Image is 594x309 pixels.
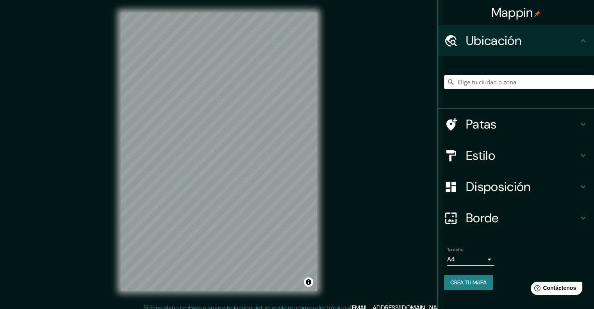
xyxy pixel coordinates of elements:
[466,179,530,195] font: Disposición
[466,32,521,49] font: Ubicación
[438,171,594,202] div: Disposición
[524,279,585,300] iframe: Lanzador de widgets de ayuda
[438,25,594,56] div: Ubicación
[438,140,594,171] div: Estilo
[466,210,499,226] font: Borde
[466,147,495,164] font: Estilo
[304,277,313,287] button: Activar o desactivar atribución
[438,202,594,234] div: Borde
[447,253,494,266] div: A4
[466,116,497,132] font: Patas
[444,75,594,89] input: Elige tu ciudad o zona
[438,109,594,140] div: Patas
[121,13,317,291] canvas: Mapa
[491,4,533,21] font: Mappin
[444,275,493,290] button: Crea tu mapa
[447,255,455,263] font: A4
[447,246,463,253] font: Tamaño
[450,279,487,286] font: Crea tu mapa
[534,11,540,17] img: pin-icon.png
